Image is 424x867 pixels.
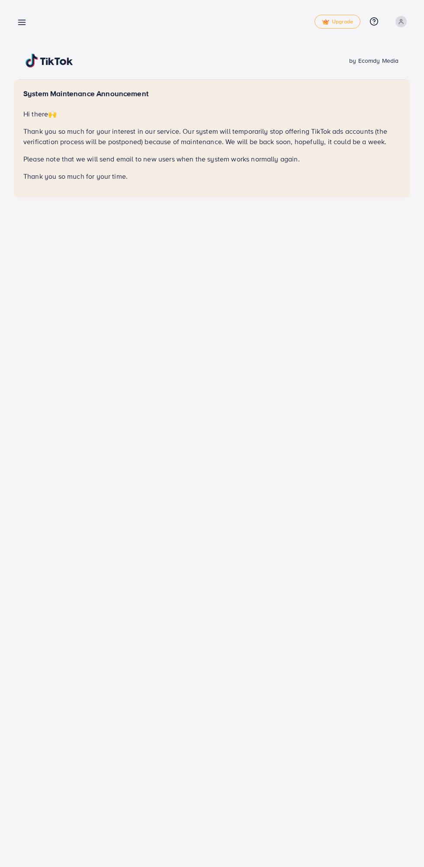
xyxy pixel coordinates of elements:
[26,54,73,68] img: TikTok
[349,56,398,65] span: by Ecomdy Media
[23,89,401,98] h5: System Maintenance Announcement
[322,19,353,25] span: Upgrade
[48,109,57,119] span: 🙌
[23,109,401,119] p: Hi there
[23,171,401,181] p: Thank you so much for your time.
[23,154,401,164] p: Please note that we will send email to new users when the system works normally again.
[23,126,401,147] p: Thank you so much for your interest in our service. Our system will temporarily stop offering Tik...
[315,15,360,29] a: tickUpgrade
[322,19,329,25] img: tick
